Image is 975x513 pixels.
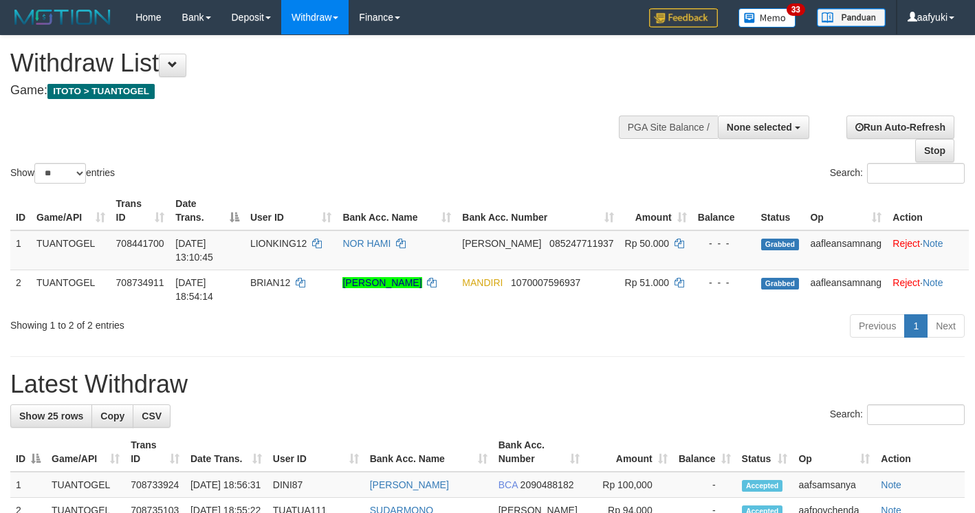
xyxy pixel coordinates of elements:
th: Op: activate to sort column ascending [793,433,875,472]
a: Copy [91,404,133,428]
th: Bank Acc. Name: activate to sort column ascending [337,191,457,230]
span: Copy 085247711937 to clipboard [549,238,613,249]
td: [DATE] 18:56:31 [185,472,267,498]
label: Search: [830,163,965,184]
input: Search: [867,163,965,184]
a: Note [881,479,901,490]
img: MOTION_logo.png [10,7,115,28]
a: 1 [904,314,928,338]
span: Grabbed [761,239,800,250]
span: BRIAN12 [250,277,290,288]
span: None selected [727,122,792,133]
h1: Latest Withdraw [10,371,965,398]
label: Search: [830,404,965,425]
td: 2 [10,270,31,309]
a: [PERSON_NAME] [370,479,449,490]
a: Previous [850,314,905,338]
th: Game/API: activate to sort column ascending [31,191,111,230]
div: - - - [698,276,750,290]
a: NOR HAMI [342,238,391,249]
th: ID [10,191,31,230]
th: Bank Acc. Number: activate to sort column ascending [493,433,585,472]
a: Note [923,238,943,249]
td: DINI87 [267,472,364,498]
span: 708441700 [116,238,164,249]
a: Next [927,314,965,338]
img: Button%20Memo.svg [738,8,796,28]
span: Copy [100,411,124,422]
span: CSV [142,411,162,422]
img: panduan.png [817,8,886,27]
select: Showentries [34,163,86,184]
span: BCA [499,479,518,490]
th: Action [875,433,965,472]
a: Run Auto-Refresh [846,116,954,139]
td: 1 [10,230,31,270]
td: aafleansamnang [804,270,887,309]
th: User ID: activate to sort column ascending [267,433,364,472]
a: Note [923,277,943,288]
td: TUANTOGEL [31,270,111,309]
span: 33 [787,3,805,16]
td: 708733924 [125,472,185,498]
h4: Game: [10,84,636,98]
th: Game/API: activate to sort column ascending [46,433,125,472]
th: Date Trans.: activate to sort column ascending [185,433,267,472]
span: Show 25 rows [19,411,83,422]
span: Accepted [742,480,783,492]
img: Feedback.jpg [649,8,718,28]
th: Action [887,191,969,230]
th: Balance [692,191,756,230]
th: User ID: activate to sort column ascending [245,191,337,230]
a: Show 25 rows [10,404,92,428]
th: Status: activate to sort column ascending [736,433,793,472]
div: - - - [698,237,750,250]
span: 708734911 [116,277,164,288]
span: Copy 2090488182 to clipboard [521,479,574,490]
h1: Withdraw List [10,50,636,77]
span: Rp 51.000 [625,277,670,288]
td: aafsamsanya [793,472,875,498]
a: Reject [892,277,920,288]
span: LIONKING12 [250,238,307,249]
a: [PERSON_NAME] [342,277,421,288]
td: TUANTOGEL [46,472,125,498]
th: Amount: activate to sort column ascending [585,433,673,472]
span: Grabbed [761,278,800,290]
label: Show entries [10,163,115,184]
span: Rp 50.000 [625,238,670,249]
th: Trans ID: activate to sort column ascending [111,191,171,230]
div: Showing 1 to 2 of 2 entries [10,313,396,332]
th: Status [756,191,805,230]
span: [DATE] 13:10:45 [175,238,213,263]
th: ID: activate to sort column descending [10,433,46,472]
a: Reject [892,238,920,249]
input: Search: [867,404,965,425]
td: 1 [10,472,46,498]
th: Balance: activate to sort column ascending [673,433,736,472]
td: Rp 100,000 [585,472,673,498]
th: Date Trans.: activate to sort column descending [170,191,245,230]
a: Stop [915,139,954,162]
td: - [673,472,736,498]
th: Bank Acc. Name: activate to sort column ascending [364,433,493,472]
th: Op: activate to sort column ascending [804,191,887,230]
td: TUANTOGEL [31,230,111,270]
td: aafleansamnang [804,230,887,270]
span: ITOTO > TUANTOGEL [47,84,155,99]
th: Bank Acc. Number: activate to sort column ascending [457,191,619,230]
span: [DATE] 18:54:14 [175,277,213,302]
a: CSV [133,404,171,428]
th: Trans ID: activate to sort column ascending [125,433,185,472]
span: Copy 1070007596937 to clipboard [511,277,580,288]
span: [PERSON_NAME] [462,238,541,249]
div: PGA Site Balance / [619,116,718,139]
th: Amount: activate to sort column ascending [620,191,692,230]
span: MANDIRI [462,277,503,288]
button: None selected [718,116,809,139]
td: · [887,270,969,309]
td: · [887,230,969,270]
